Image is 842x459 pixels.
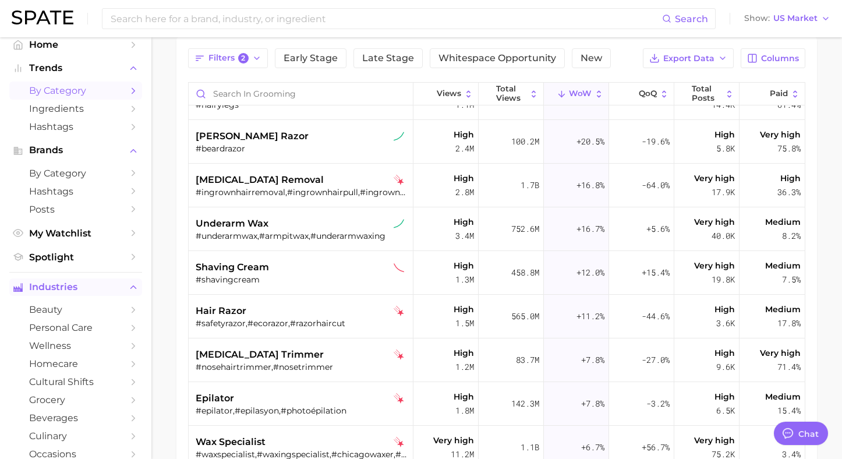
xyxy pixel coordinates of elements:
[714,346,735,360] span: High
[642,178,670,192] span: -64.0%
[454,259,474,273] span: High
[438,54,556,63] span: Whitespace Opportunity
[189,295,805,338] button: hair razortiktok falling star#safetyrazor,#ecorazor,#razorhaircutHigh1.5m565.0m+11.2%-44.6%High3....
[777,316,801,330] span: 17.8%
[394,175,404,185] img: tiktok falling star
[516,353,539,367] span: 83.7m
[744,15,770,22] span: Show
[770,89,788,98] span: Paid
[394,306,404,316] img: tiktok falling star
[642,135,670,149] span: -19.6%
[642,353,670,367] span: -27.0%
[196,274,409,285] div: #shavingcream
[692,84,722,103] span: Total Posts
[782,229,801,243] span: 8.2%
[9,409,142,427] a: beverages
[716,404,735,418] span: 6.5k
[196,217,268,231] span: underarm wax
[521,178,539,192] span: 1.7b
[9,373,142,391] a: cultural shifts
[714,302,735,316] span: High
[9,391,142,409] a: grocery
[694,433,735,447] span: Very high
[196,362,409,372] div: #nosehairtrimmer,#nosetrimmer
[455,185,474,199] span: 2.8m
[29,340,122,351] span: wellness
[643,48,734,68] button: Export Data
[642,309,670,323] span: -44.6%
[454,302,474,316] span: High
[189,164,805,207] button: [MEDICAL_DATA] removaltiktok falling star#ingrownhairremoval,#ingrownhairpull,#ingrownhairextract...
[760,128,801,142] span: Very high
[109,9,662,29] input: Search here for a brand, industry, or ingredient
[9,59,142,77] button: Trends
[9,301,142,319] a: beauty
[29,358,122,369] span: homecare
[581,397,604,411] span: +7.8%
[773,15,818,22] span: US Market
[609,83,674,105] button: QoQ
[454,390,474,404] span: High
[716,142,735,156] span: 5.8k
[741,48,805,68] button: Columns
[189,338,805,382] button: [MEDICAL_DATA] trimmertiktok falling star#nosehairtrimmer,#nosetrimmerHigh1.2m83.7m+7.8%-27.0%Hig...
[394,393,404,404] img: tiktok falling star
[29,186,122,197] span: Hashtags
[9,224,142,242] a: My Watchlist
[777,142,801,156] span: 75.8%
[29,63,122,73] span: Trends
[196,391,234,405] span: epilator
[196,173,324,187] span: [MEDICAL_DATA] removal
[29,39,122,50] span: Home
[9,164,142,182] a: by Category
[12,10,73,24] img: SPATE
[29,430,122,442] span: culinary
[238,53,249,63] span: 2
[581,353,604,367] span: +7.8%
[196,260,269,274] span: shaving cream
[29,145,122,156] span: Brands
[9,118,142,136] a: Hashtags
[196,435,266,449] span: wax specialist
[455,404,474,418] span: 1.8m
[29,304,122,315] span: beauty
[29,376,122,387] span: cultural shifts
[189,207,805,251] button: underarm waxtiktok sustained riser#underarmwax,#armpitwax,#underarmwaxingHigh3.4m752.6m+16.7%+5.6...
[455,142,474,156] span: 2.4m
[694,259,735,273] span: Very high
[777,404,801,418] span: 15.4%
[29,282,122,292] span: Industries
[780,171,801,185] span: High
[29,168,122,179] span: by Category
[511,397,539,411] span: 142.3m
[479,83,544,105] button: Total Views
[760,346,801,360] span: Very high
[196,304,246,318] span: hair razor
[777,185,801,199] span: 36.3%
[29,103,122,114] span: Ingredients
[454,171,474,185] span: High
[9,36,142,54] a: Home
[646,397,670,411] span: -3.2%
[765,390,801,404] span: Medium
[712,273,735,287] span: 19.8k
[29,252,122,263] span: Spotlight
[196,129,309,143] span: [PERSON_NAME] razor
[9,427,142,445] a: culinary
[208,53,249,63] span: Filters
[9,278,142,296] button: Industries
[189,382,805,426] button: epilatortiktok falling star#epilator,#epilasyon,#photoépilationHigh1.8m142.3m+7.8%-3.2%High6.5kMe...
[694,215,735,229] span: Very high
[437,89,461,98] span: Views
[9,248,142,266] a: Spotlight
[454,128,474,142] span: High
[196,405,409,416] div: #epilator,#epilasyon,#photoépilation
[29,322,122,333] span: personal care
[765,302,801,316] span: Medium
[9,82,142,100] a: by Category
[189,83,413,105] input: Search in grooming
[189,251,805,295] button: shaving creamtiktok sustained decliner#shavingcreamHigh1.3m458.8m+12.0%+15.4%Very high19.8kMedium...
[455,316,474,330] span: 1.5m
[714,390,735,404] span: High
[694,171,735,185] span: Very high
